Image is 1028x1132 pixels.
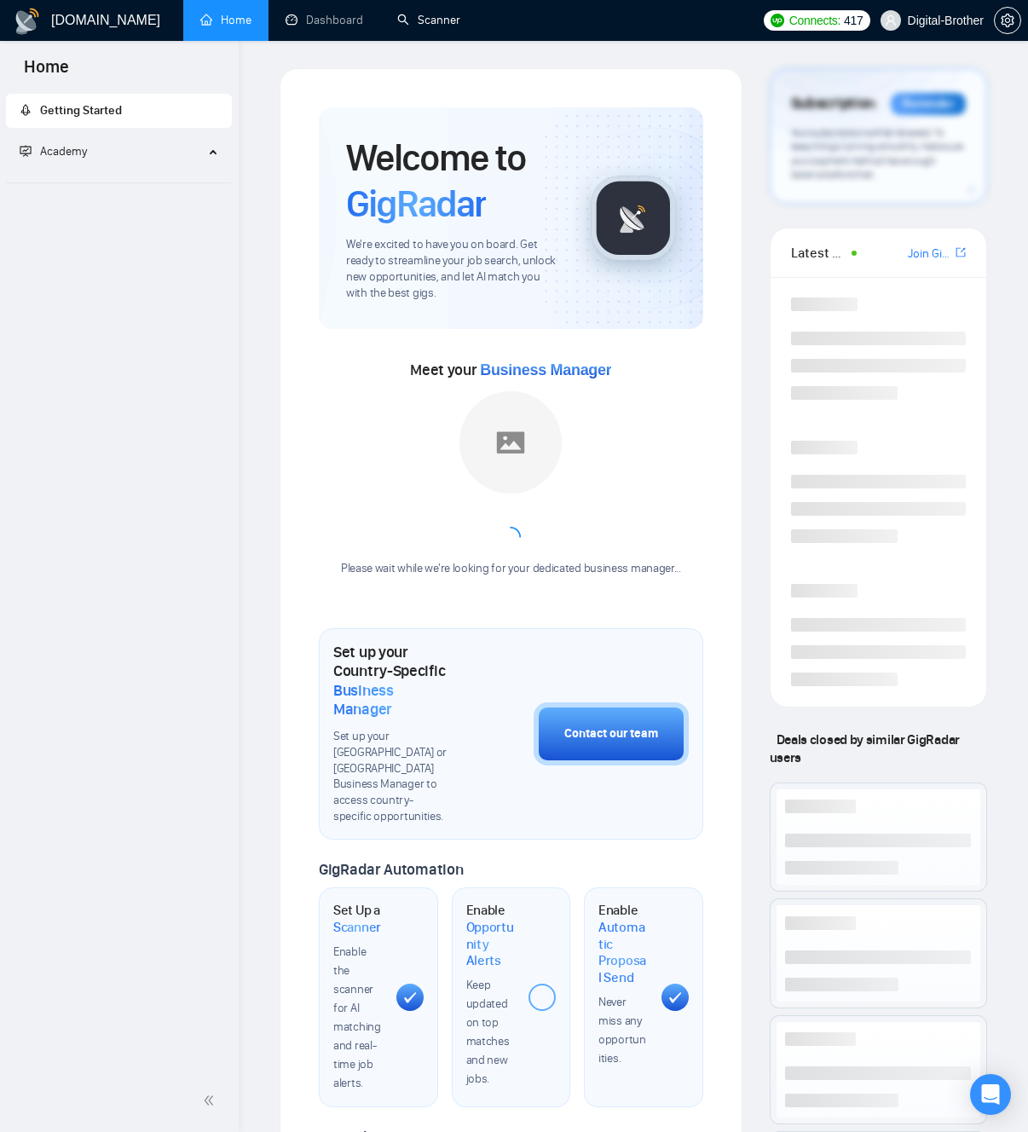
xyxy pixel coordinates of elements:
[333,944,381,1090] span: Enable the scanner for AI matching and real-time job alerts.
[466,919,516,969] span: Opportunity Alerts
[20,144,87,159] span: Academy
[970,1074,1011,1115] div: Open Intercom Messenger
[534,702,689,765] button: Contact our team
[397,13,460,27] a: searchScanner
[346,181,486,227] span: GigRadar
[466,978,510,1086] span: Keep updated on top matches and new jobs.
[891,93,966,115] div: Reminder
[203,1092,220,1109] span: double-left
[6,176,232,187] li: Academy Homepage
[956,245,966,259] span: export
[466,902,516,969] h1: Enable
[346,135,563,227] h1: Welcome to
[789,11,840,30] span: Connects:
[771,14,784,27] img: upwork-logo.png
[791,242,846,263] span: Latest Posts from the GigRadar Community
[14,8,41,35] img: logo
[333,919,381,936] span: Scanner
[791,126,963,182] span: Your subscription will be renewed. To keep things running smoothly, make sure your payment method...
[591,176,676,261] img: gigradar-logo.png
[20,145,32,157] span: fund-projection-screen
[200,13,251,27] a: homeHome
[40,144,87,159] span: Academy
[10,55,83,90] span: Home
[286,13,363,27] a: dashboardDashboard
[333,681,448,719] span: Business Manager
[346,237,563,302] span: We're excited to have you on board. Get ready to streamline your job search, unlock new opportuni...
[459,391,562,494] img: placeholder.png
[6,94,232,128] li: Getting Started
[480,361,611,378] span: Business Manager
[410,361,611,379] span: Meet your
[20,104,32,116] span: rocket
[598,995,646,1066] span: Never miss any opportunities.
[995,14,1020,27] span: setting
[770,725,960,772] span: Deals closed by similar GigRadar users
[319,860,463,879] span: GigRadar Automation
[598,902,648,985] h1: Enable
[908,245,952,263] a: Join GigRadar Slack Community
[885,14,897,26] span: user
[994,14,1021,27] a: setting
[40,103,122,118] span: Getting Started
[500,526,522,548] span: loading
[333,643,448,719] h1: Set up your Country-Specific
[956,245,966,261] a: export
[598,919,648,986] span: Automatic Proposal Send
[791,90,875,118] span: Subscription
[333,729,448,825] span: Set up your [GEOGRAPHIC_DATA] or [GEOGRAPHIC_DATA] Business Manager to access country-specific op...
[333,902,383,935] h1: Set Up a
[331,561,691,577] div: Please wait while we're looking for your dedicated business manager...
[994,7,1021,34] button: setting
[844,11,863,30] span: 417
[564,725,658,743] div: Contact our team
